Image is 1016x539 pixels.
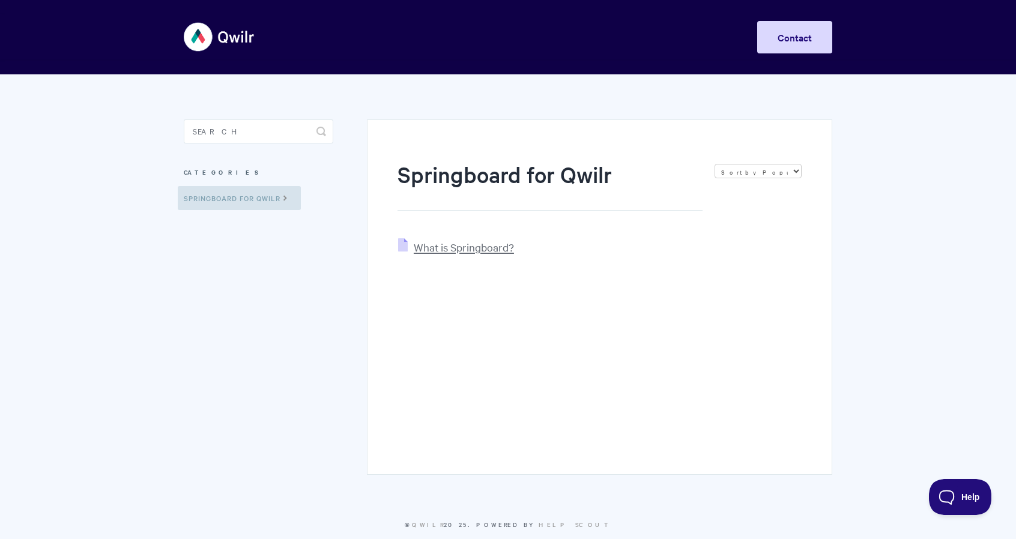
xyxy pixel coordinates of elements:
[184,519,832,530] p: © 2025.
[184,14,255,59] img: Qwilr Help Center
[398,240,514,254] a: What is Springboard?
[412,520,444,529] a: Qwilr
[929,479,992,515] iframe: Toggle Customer Support
[715,164,802,178] select: Page reloads on selection
[414,240,514,254] span: What is Springboard?
[184,119,333,143] input: Search
[398,159,703,211] h1: Springboard for Qwilr
[178,186,301,210] a: Springboard for Qwilr
[539,520,611,529] a: Help Scout
[184,161,333,183] h3: Categories
[476,520,611,529] span: Powered by
[757,21,832,53] a: Contact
